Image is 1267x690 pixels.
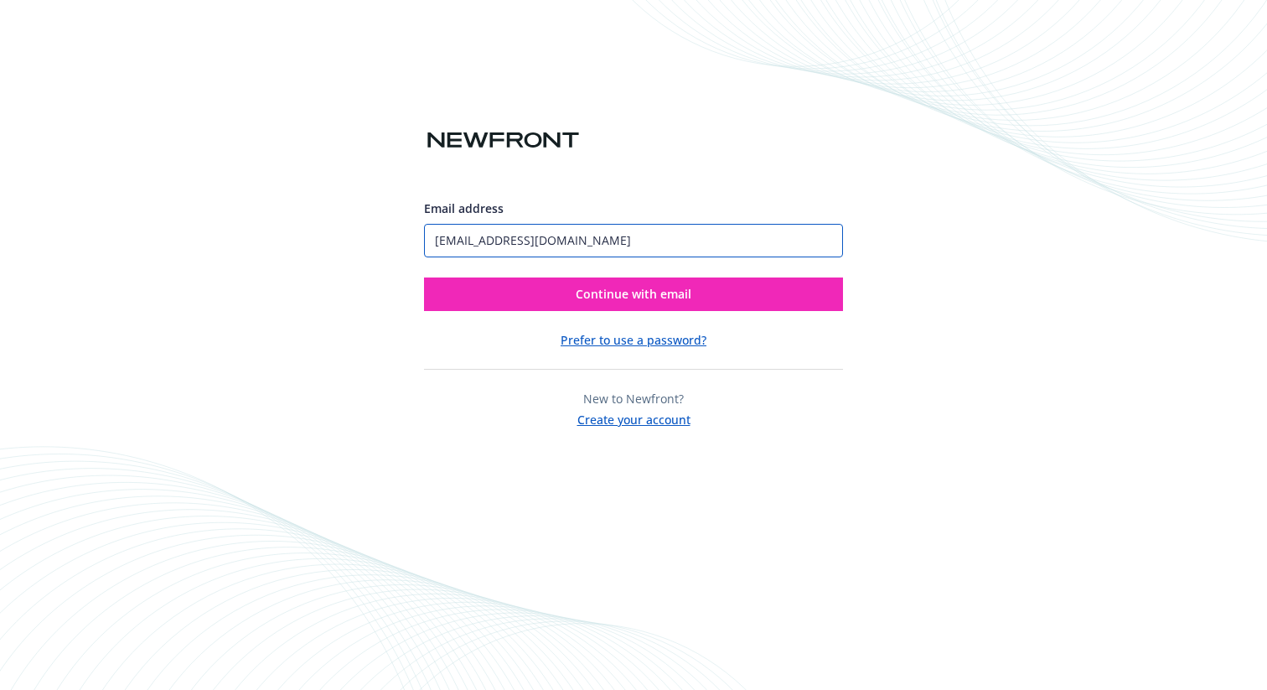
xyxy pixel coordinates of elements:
button: Create your account [577,407,690,428]
img: Newfront logo [424,126,582,155]
span: New to Newfront? [583,391,684,407]
input: Enter your email [424,224,843,257]
button: Prefer to use a password? [561,331,706,349]
span: Continue with email [576,286,691,302]
button: Continue with email [424,278,843,311]
span: Email address [424,200,504,216]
